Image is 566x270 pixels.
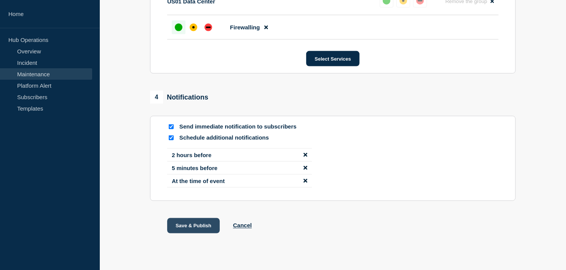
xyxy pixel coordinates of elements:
[304,178,307,184] button: disable notification At the time of event
[233,222,252,229] button: Cancel
[304,152,307,158] button: disable notification 2 hours before
[167,162,312,175] li: 5 minutes before
[179,123,301,130] p: Send immediate notification to subscribers
[169,135,174,140] input: Schedule additional notifications
[190,24,197,31] div: affected
[304,165,307,171] button: disable notification 5 minutes before
[167,175,312,188] li: At the time of event
[230,24,260,31] span: Firewalling
[150,91,208,104] div: Notifications
[179,134,301,141] p: Schedule additional notifications
[306,51,359,66] button: Select Services
[175,24,182,31] div: up
[167,148,312,162] li: 2 hours before
[167,218,220,233] button: Save & Publish
[169,124,174,129] input: Send immediate notification to subscribers
[205,24,212,31] div: down
[150,91,163,104] span: 4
